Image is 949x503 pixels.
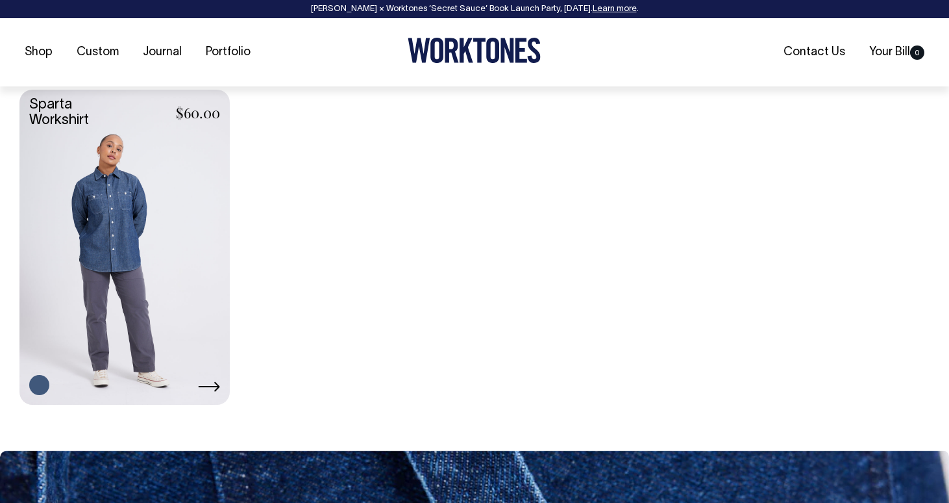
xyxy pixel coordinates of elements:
span: 0 [910,45,924,60]
a: Contact Us [778,42,850,63]
a: Custom [71,42,124,63]
div: [PERSON_NAME] × Worktones ‘Secret Sauce’ Book Launch Party, [DATE]. . [13,5,936,14]
a: Your Bill0 [864,42,930,63]
a: Learn more [593,5,637,13]
a: Shop [19,42,58,63]
a: Journal [138,42,187,63]
a: Portfolio [201,42,256,63]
